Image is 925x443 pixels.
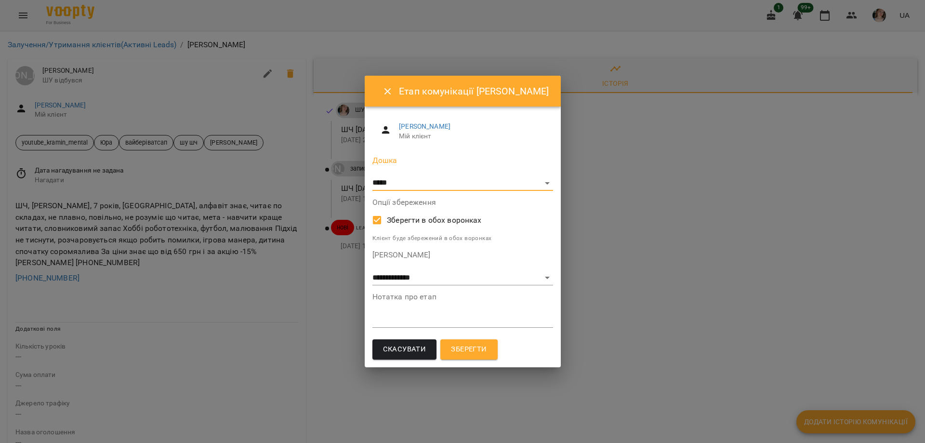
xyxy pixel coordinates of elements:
[399,84,549,99] h6: Етап комунікації [PERSON_NAME]
[387,215,482,226] span: Зберегти в обох воронках
[451,343,487,356] span: Зберегти
[372,339,437,360] button: Скасувати
[399,132,545,141] span: Мій клієнт
[440,339,497,360] button: Зберегти
[372,234,553,243] p: Клієнт буде збережений в обох воронках
[372,293,553,301] label: Нотатка про етап
[372,199,553,206] label: Опції збереження
[372,157,553,164] label: Дошка
[383,343,426,356] span: Скасувати
[376,80,399,103] button: Close
[372,251,553,259] label: [PERSON_NAME]
[399,122,450,130] a: [PERSON_NAME]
